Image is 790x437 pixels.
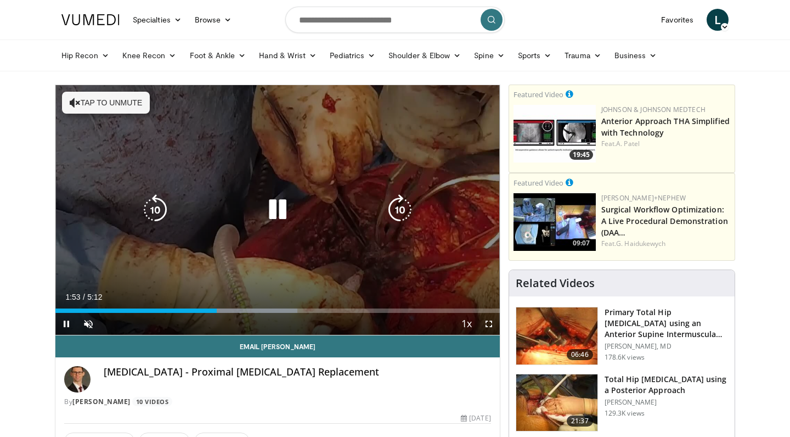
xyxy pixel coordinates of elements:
div: Progress Bar [55,309,500,313]
p: 178.6K views [605,353,645,362]
a: A. Patel [616,139,640,148]
p: [PERSON_NAME] [605,398,728,407]
img: 286987_0000_1.png.150x105_q85_crop-smart_upscale.jpg [516,374,597,432]
div: Feat. [601,239,730,249]
a: Pediatrics [323,44,382,66]
a: 06:46 Primary Total Hip [MEDICAL_DATA] using an Anterior Supine Intermuscula… [PERSON_NAME], MD 1... [516,307,728,365]
h4: Related Videos [516,277,595,290]
a: Knee Recon [116,44,183,66]
span: 19:45 [569,150,593,160]
a: Spine [467,44,511,66]
a: G. Haidukewych [616,239,665,248]
img: 263423_3.png.150x105_q85_crop-smart_upscale.jpg [516,307,597,365]
a: 10 Videos [132,397,172,406]
a: Foot & Ankle [183,44,253,66]
h3: Primary Total Hip [MEDICAL_DATA] using an Anterior Supine Intermuscula… [605,307,728,340]
a: Email [PERSON_NAME] [55,335,500,357]
a: Browse [188,9,239,31]
span: 21:37 [567,416,593,427]
span: / [83,293,85,301]
input: Search topics, interventions [285,7,505,33]
button: Tap to unmute [62,92,150,114]
a: Trauma [558,44,608,66]
img: Avatar [64,366,91,393]
a: Business [608,44,664,66]
a: 09:07 [513,193,596,251]
h3: Total Hip [MEDICAL_DATA] using a Posterior Approach [605,374,728,396]
a: Hip Recon [55,44,116,66]
span: 1:53 [65,293,80,301]
a: Shoulder & Elbow [382,44,467,66]
button: Unmute [77,313,99,335]
a: [PERSON_NAME]+Nephew [601,193,686,203]
a: Sports [511,44,558,66]
a: Hand & Wrist [252,44,323,66]
a: Favorites [654,9,700,31]
button: Playback Rate [456,313,478,335]
video-js: Video Player [55,85,500,335]
button: Fullscreen [478,313,500,335]
a: Johnson & Johnson MedTech [601,105,706,114]
div: [DATE] [461,413,490,423]
div: Feat. [601,139,730,149]
span: 09:07 [569,238,593,248]
p: [PERSON_NAME], MD [605,342,728,351]
span: 06:46 [567,349,593,360]
div: By [64,397,491,407]
h4: [MEDICAL_DATA] - Proximal [MEDICAL_DATA] Replacement [104,366,491,378]
small: Featured Video [513,178,563,188]
button: Pause [55,313,77,335]
a: [PERSON_NAME] [72,397,131,406]
img: VuMedi Logo [61,14,120,25]
small: Featured Video [513,89,563,99]
a: 21:37 Total Hip [MEDICAL_DATA] using a Posterior Approach [PERSON_NAME] 129.3K views [516,374,728,432]
a: Anterior Approach THA Simplified with Technology [601,116,730,138]
a: Specialties [126,9,188,31]
a: 19:45 [513,105,596,163]
a: L [707,9,729,31]
p: 129.3K views [605,409,645,418]
span: 5:12 [87,293,102,301]
img: bcfc90b5-8c69-4b20-afee-af4c0acaf118.150x105_q85_crop-smart_upscale.jpg [513,193,596,251]
a: Surgical Workflow Optimization: A Live Procedural Demonstration (DAA… [601,204,728,238]
img: 06bb1c17-1231-4454-8f12-6191b0b3b81a.150x105_q85_crop-smart_upscale.jpg [513,105,596,163]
